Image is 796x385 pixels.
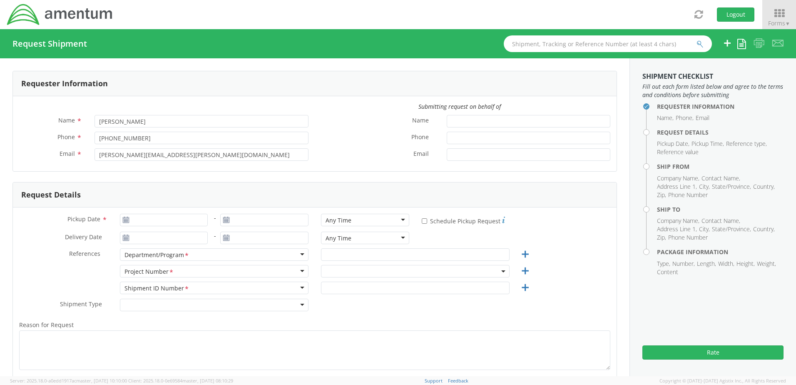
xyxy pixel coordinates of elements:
[504,35,712,52] input: Shipment, Tracking or Reference Number (at least 4 chars)
[757,260,776,268] li: Weight
[657,129,784,135] h4: Request Details
[657,225,697,233] li: Address Line 1
[736,260,755,268] li: Height
[21,191,81,199] h3: Request Details
[701,174,740,182] li: Contact Name
[326,234,351,242] div: Any Time
[321,375,346,383] span: Message
[425,377,443,384] a: Support
[57,133,75,141] span: Phone
[124,267,174,276] div: Project Number
[642,82,784,99] span: Fill out each form listed below and agree to the terms and conditions before submitting
[672,260,695,268] li: Number
[768,19,790,27] span: Forms
[128,377,233,384] span: Client: 2025.18.0-0e69584
[642,73,784,80] h3: Shipment Checklist
[753,225,775,233] li: Country
[785,20,790,27] span: ▼
[413,150,429,159] span: Email
[701,217,740,225] li: Contact Name
[657,268,678,276] li: Content
[411,133,429,142] span: Phone
[699,225,710,233] li: City
[657,103,784,110] h4: Requester Information
[69,250,100,257] span: References
[657,260,670,268] li: Type
[448,377,468,384] a: Feedback
[657,140,689,148] li: Pickup Date
[21,80,108,88] h3: Requester Information
[657,114,674,122] li: Name
[10,377,127,384] span: Server: 2025.18.0-a0edd1917ac
[19,321,74,329] span: Reason for Request
[753,182,775,191] li: Country
[326,216,351,225] div: Any Time
[657,174,699,182] li: Company Name
[657,249,784,255] h4: Package Information
[668,191,708,199] li: Phone Number
[657,217,699,225] li: Company Name
[58,116,75,124] span: Name
[67,215,100,223] span: Pickup Date
[12,39,87,48] h4: Request Shipment
[418,102,501,110] i: Submitting request on behalf of
[124,251,189,260] div: Department/Program
[697,260,716,268] li: Length
[124,284,189,293] div: Shipment ID Number
[60,150,75,157] span: Email
[657,233,666,242] li: Zip
[657,206,784,212] h4: Ship To
[657,191,666,199] li: Zip
[6,3,114,26] img: dyn-intl-logo-049831509241104b2a82.png
[657,182,697,191] li: Address Line 1
[422,215,505,225] label: Schedule Pickup Request
[718,260,734,268] li: Width
[676,114,694,122] li: Phone
[182,377,233,384] span: master, [DATE] 08:10:29
[657,163,784,170] h4: Ship From
[668,233,708,242] li: Phone Number
[76,377,127,384] span: master, [DATE] 10:10:00
[717,7,754,22] button: Logout
[65,233,102,242] span: Delivery Date
[642,345,784,360] button: Rate
[712,225,751,233] li: State/Province
[657,148,699,156] li: Reference value
[60,300,102,310] span: Shipment Type
[696,114,709,122] li: Email
[19,375,80,383] span: Shipment Notification
[692,140,724,148] li: Pickup Time
[659,377,786,384] span: Copyright © [DATE]-[DATE] Agistix Inc., All Rights Reserved
[412,116,429,126] span: Name
[712,182,751,191] li: State/Province
[726,140,767,148] li: Reference type
[422,218,427,224] input: Schedule Pickup Request
[699,182,710,191] li: City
